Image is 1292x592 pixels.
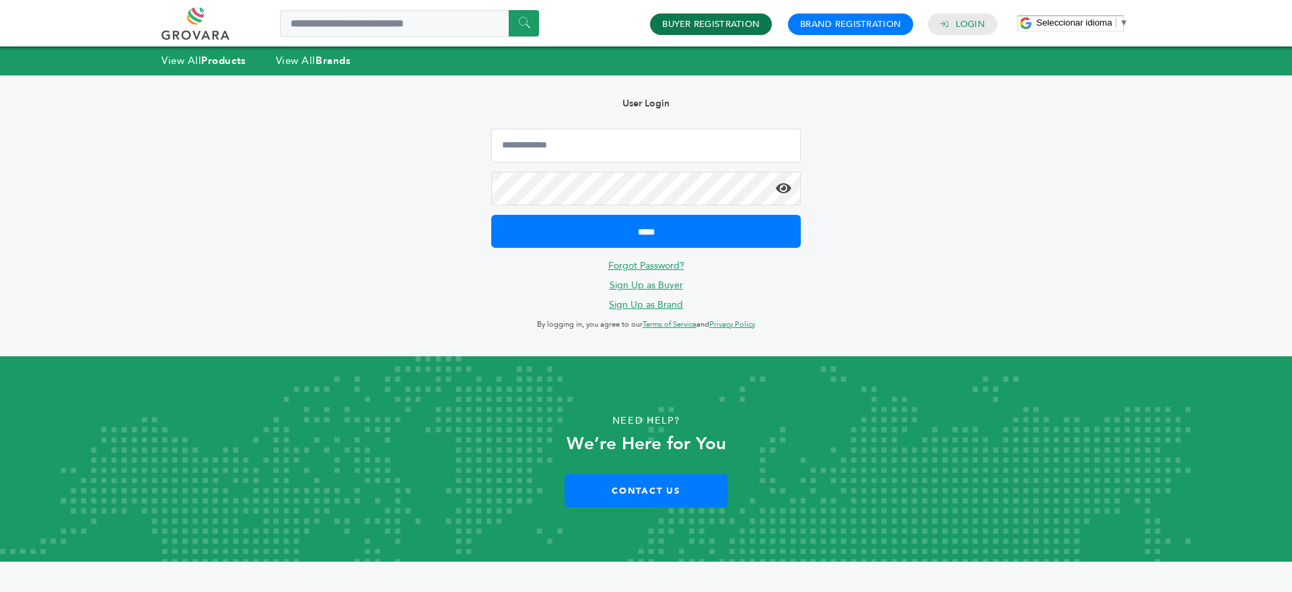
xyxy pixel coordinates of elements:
[1036,18,1112,28] span: Seleccionar idioma
[201,54,246,67] strong: Products
[1120,18,1128,28] span: ▼
[1036,18,1128,28] a: Seleccionar idioma​
[662,18,760,30] a: Buyer Registration
[65,411,1227,431] p: Need Help?
[491,129,801,162] input: Email Address
[567,432,726,456] strong: We’re Here for You
[491,172,801,205] input: Password
[608,259,684,272] a: Forgot Password?
[280,10,539,37] input: Search a product or brand...
[709,319,755,329] a: Privacy Policy
[276,54,351,67] a: View AllBrands
[565,474,728,507] a: Contact Us
[316,54,351,67] strong: Brands
[643,319,696,329] a: Terms of Service
[609,298,683,311] a: Sign Up as Brand
[956,18,985,30] a: Login
[610,279,683,292] a: Sign Up as Buyer
[491,317,801,333] p: By logging in, you agree to our and
[800,18,901,30] a: Brand Registration
[622,97,670,110] b: User Login
[1116,18,1116,28] span: ​
[161,54,246,67] a: View AllProducts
